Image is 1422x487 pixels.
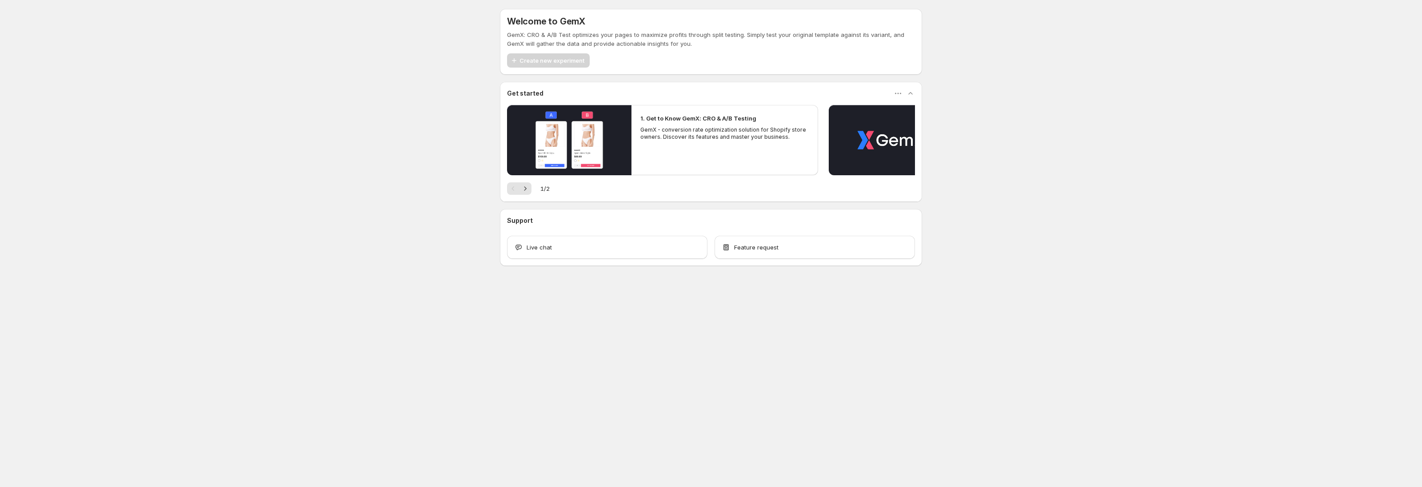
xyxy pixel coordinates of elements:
span: Feature request [734,243,779,252]
span: Live chat [527,243,552,252]
p: GemX: CRO & A/B Test optimizes your pages to maximize profits through split testing. Simply test ... [507,30,915,48]
h2: 1. Get to Know GemX: CRO & A/B Testing [640,114,756,123]
h3: Support [507,216,533,225]
button: Next [519,182,531,195]
span: 1 / 2 [540,184,550,193]
nav: Pagination [507,182,531,195]
button: Play video [829,105,953,175]
h3: Get started [507,89,543,98]
p: GemX - conversion rate optimization solution for Shopify store owners. Discover its features and ... [640,126,809,141]
h5: Welcome to GemX [507,16,585,27]
button: Play video [507,105,631,175]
